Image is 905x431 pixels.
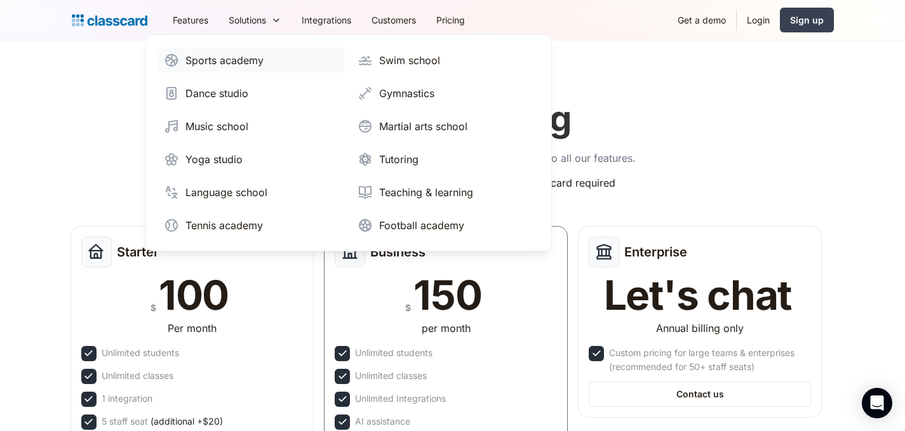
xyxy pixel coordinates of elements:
div: Yoga studio [185,152,243,167]
a: Tutoring [352,147,539,172]
a: Get a demo [667,6,736,34]
a: Features [163,6,218,34]
div: Tutoring [379,152,419,167]
div: Swim school [379,53,440,68]
div: Custom pricing for large teams & enterprises (recommended for 50+ staff seats) [609,346,808,374]
div: Unlimited students [102,346,179,360]
h2: Enterprise [624,244,687,260]
a: Sign up [780,8,834,32]
h2: Starter [117,244,159,260]
a: Yoga studio [159,147,345,172]
div: Dance studio [185,86,248,101]
div: No credit card required [503,176,615,190]
a: Gymnastics [352,81,539,106]
div: Annual billing only [656,321,744,336]
div: Unlimited Integrations [355,392,446,406]
div: $ [405,300,411,315]
span: (additional +$20) [151,414,223,428]
div: Music school [185,119,248,134]
div: Solutions [218,6,292,34]
a: Swim school [352,48,539,73]
div: Football academy [379,218,464,233]
a: Dance studio [159,81,345,106]
div: Sign up [790,13,824,27]
div: 150 [413,275,481,315]
div: Martial arts school [379,119,467,134]
div: Per month [168,321,217,336]
div: Open Intercom Messenger [862,388,892,418]
div: Tennis academy [185,218,263,233]
a: home [72,11,147,29]
div: Unlimited classes [102,369,173,383]
a: Teaching & learning [352,180,539,205]
a: Customers [361,6,426,34]
a: Language school [159,180,345,205]
div: Unlimited classes [355,369,427,383]
div: Unlimited students [355,346,432,360]
a: Music school [159,114,345,139]
div: Teaching & learning [379,185,473,200]
div: Solutions [229,13,266,27]
div: AI assistance [355,414,410,428]
div: Gymnastics [379,86,434,101]
div: Language school [185,185,267,200]
div: per month [422,321,471,336]
a: Integrations [292,6,361,34]
div: 5 staff seat [102,414,223,428]
div: 100 [159,275,229,315]
a: Contact us [589,381,811,407]
a: Football academy [352,213,539,238]
a: Sports academy [159,48,345,73]
div: 1 integration [102,392,152,406]
h2: Business [370,244,426,260]
nav: Solutions [145,34,552,251]
div: Sports academy [185,53,264,68]
a: Login [737,6,780,34]
a: Martial arts school [352,114,539,139]
a: Tennis academy [159,213,345,238]
div: $ [151,300,156,315]
a: Pricing [426,6,475,34]
div: Let's chat [604,275,792,315]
